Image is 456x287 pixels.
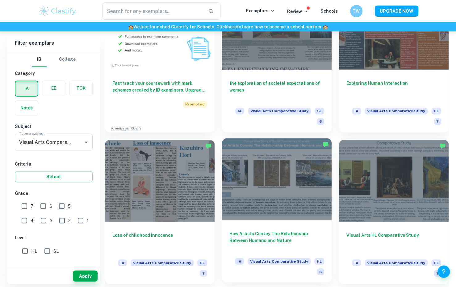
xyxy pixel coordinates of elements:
[131,259,194,266] span: Visual Arts Comparative Study
[82,138,90,146] button: Open
[197,259,207,266] span: HL
[15,234,93,241] h6: Level
[439,143,446,149] img: Marked
[437,265,450,278] button: Help and Feedback
[73,270,98,281] button: Apply
[431,259,441,266] span: HL
[15,264,93,271] h6: Session
[15,190,93,196] h6: Grade
[317,118,324,125] span: 6
[7,35,100,52] h6: Filter exemplars
[1,23,455,30] h6: We just launched Clastify for Schools. Click to learn how to become a school partner.
[227,24,237,29] a: here
[42,81,65,96] button: EE
[434,118,441,125] span: 7
[68,203,71,209] span: 5
[19,131,45,136] label: Type a subject
[112,80,207,93] h6: Fast track your coursework with mark schemes created by IB examiners. Upgrade now
[287,8,308,15] p: Review
[229,230,324,250] h6: How Artists Convey The Relationship Between Humans and Nature
[248,258,311,264] span: Visual Arts Comparative Study
[365,108,428,114] span: Visual Arts Comparative Study
[38,5,77,17] img: Clastify logo
[246,7,275,14] p: Exemplars
[352,108,361,114] span: IA
[31,203,33,209] span: 7
[15,171,93,182] button: Select
[353,8,360,14] h6: TW
[15,161,93,167] h6: Criteria
[235,258,244,264] span: IA
[32,52,47,67] button: IB
[87,217,89,224] span: 1
[235,108,244,114] span: IA
[31,248,37,254] span: HL
[346,80,441,100] h6: Exploring Human Interaction
[59,52,76,67] button: College
[53,248,59,254] span: SL
[434,270,441,277] span: 7
[339,140,449,284] a: Visual Arts HL Comparative StudyIAVisual Arts Comparative StudyHL7
[323,24,328,29] span: 🏫
[375,6,418,17] button: UPGRADE NOW
[229,80,324,100] h6: the exploration of societal expectations of women
[112,232,207,252] h6: Loss of childhood innocence
[15,81,38,96] button: IA
[31,217,34,224] span: 4
[105,140,215,284] a: Loss of childhood innocenceIAVisual Arts Comparative StudyHL7
[350,5,362,17] button: TW
[49,203,52,209] span: 6
[205,143,211,149] img: Marked
[69,81,92,96] button: TOK
[200,270,207,277] span: 7
[322,141,328,147] img: Marked
[315,108,324,114] span: SL
[352,259,361,266] span: IA
[248,108,311,114] span: Visual Arts Comparative Study
[346,232,441,252] h6: Visual Arts HL Comparative Study
[32,52,76,67] div: Filter type choice
[128,24,133,29] span: 🏫
[50,217,52,224] span: 3
[222,140,332,284] a: How Artists Convey The Relationship Between Humans and NatureIAVisual Arts Comparative StudyHL6
[365,259,428,266] span: Visual Arts Comparative Study
[68,217,71,224] span: 2
[314,258,324,264] span: HL
[431,108,441,114] span: HL
[320,9,338,14] a: Schools
[15,70,93,77] h6: Category
[317,268,324,275] span: 6
[15,100,38,115] button: Notes
[111,126,141,131] a: Advertise with Clastify
[102,2,203,20] input: Search for any exemplars...
[118,259,127,266] span: IA
[183,101,207,108] span: Promoted
[15,123,93,130] h6: Subject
